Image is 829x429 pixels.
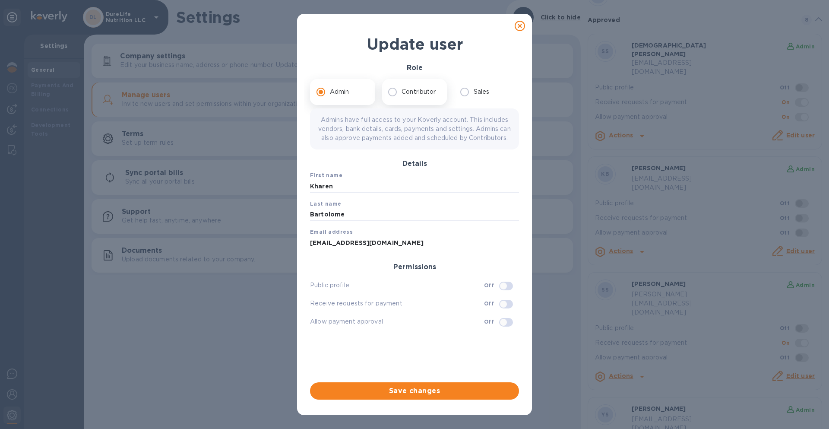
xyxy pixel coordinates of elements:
b: Email address [310,229,353,235]
b: First name [310,172,342,178]
p: Receive requests for payment [310,299,484,308]
b: Off [484,300,494,307]
h3: Details [310,160,519,168]
h3: Role [310,64,519,72]
p: Sales [474,87,490,96]
p: Allow payment approval [310,317,484,326]
b: Update user [367,35,463,54]
p: Admin [330,87,349,96]
b: Off [484,282,494,289]
p: Admins have full access to your Koverly account. This includes vendors, bank details, cards, paym... [317,115,512,143]
b: Off [484,318,494,325]
h3: Permissions [310,263,519,271]
input: Enter first name [310,180,519,193]
input: Enter email address [310,236,519,249]
div: role [310,79,519,105]
button: Save changes [310,382,519,400]
input: Enter last name [310,208,519,221]
p: Public profile [310,281,484,290]
p: Contributor [402,87,436,96]
span: Save changes [317,386,512,396]
b: Last name [310,200,342,207]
